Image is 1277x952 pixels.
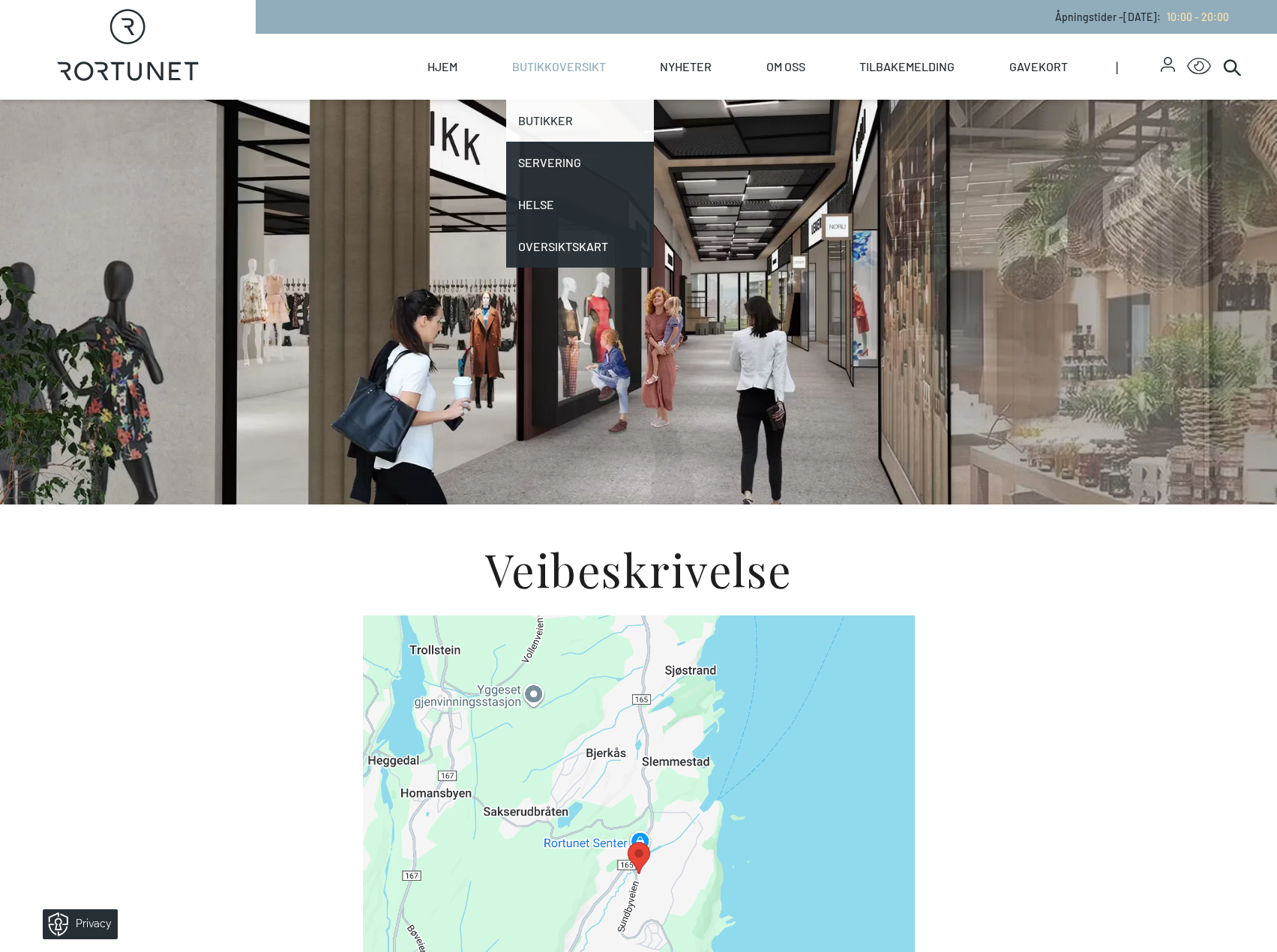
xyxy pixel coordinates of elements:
[512,34,606,100] a: Butikkoversikt
[1009,34,1068,100] a: Gavekort
[1161,10,1229,23] a: 10:00 - 20:00
[660,34,712,100] a: Nyheter
[1167,10,1229,23] span: 10:00 - 20:00
[427,34,457,100] a: Hjem
[363,546,915,591] h1: Veibeskrivelse
[506,226,655,268] a: Oversiktskart
[1187,55,1211,79] button: Open Accessibility Menu
[506,142,655,184] a: Servering
[766,34,805,100] a: Om oss
[15,904,137,945] iframe: Manage Preferences
[506,100,655,142] a: Butikker
[859,34,955,100] a: Tilbakemelding
[506,184,655,226] a: Helse
[1116,34,1161,100] span: |
[1055,9,1229,25] p: Åpningstider - [DATE] :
